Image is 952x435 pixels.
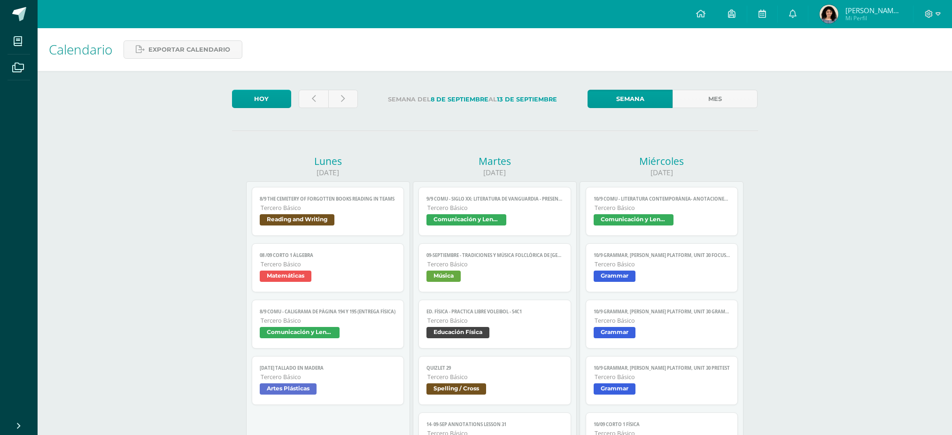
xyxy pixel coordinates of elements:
[427,260,563,268] span: Tercero Básico
[418,187,571,236] a: 9/9 COMU - Siglo XX: Literatura de Vanguardia - presentaciónTercero BásicoComunicación y Lenguaje
[594,421,730,427] span: 10/09 Corto 1 Física
[260,365,396,371] span: [DATE] tallado en madera
[426,421,563,427] span: 14- 09-sep Annotations Lesson 31
[586,187,738,236] a: 10/9 COMU - Literatura contemporánea- Anotaciones en el cuaderno.Tercero BásicoComunicación y Len...
[252,187,404,236] a: 8/9 The Cemetery of Forgotten books reading in TEAMSTercero BásicoReading and Writing
[594,309,730,315] span: 10/9 Grammar, [PERSON_NAME] Platform, Unit 30 Grammar in context reading comprehension
[595,260,730,268] span: Tercero Básico
[594,383,635,395] span: Grammar
[820,5,838,23] img: c6b917f75c4b84743c6c97cb0b98f408.png
[595,317,730,325] span: Tercero Básico
[260,271,311,282] span: Matemáticas
[588,90,673,108] a: Semana
[260,327,340,338] span: Comunicación y Lenguaje
[260,214,334,225] span: Reading and Writing
[49,40,112,58] span: Calendario
[426,214,506,225] span: Comunicación y Lenguaje
[580,168,743,178] div: [DATE]
[418,300,571,349] a: Ed. Física - PRACTICA LIBRE Voleibol - S4C1Tercero BásicoEducación Física
[580,155,743,168] div: Miércoles
[260,196,396,202] span: 8/9 The Cemetery of Forgotten books reading in TEAMS
[246,155,410,168] div: Lunes
[586,356,738,405] a: 10/9 Grammar, [PERSON_NAME] platform, Unit 30 pretestTercero BásicoGrammar
[260,252,396,258] span: 08 /09 Corto 1 Álgebra
[252,243,404,292] a: 08 /09 Corto 1 ÁlgebraTercero BásicoMatemáticas
[586,300,738,349] a: 10/9 Grammar, [PERSON_NAME] Platform, Unit 30 Grammar in context reading comprehensionTercero Bás...
[252,300,404,349] a: 8/9 COMU - Caligrama de página 194 y 195 (Entrega física)Tercero BásicoComunicación y Lenguaje
[252,356,404,405] a: [DATE] tallado en maderaTercero BásicoArtes Plásticas
[260,383,317,395] span: Artes Plásticas
[427,373,563,381] span: Tercero Básico
[413,168,577,178] div: [DATE]
[586,243,738,292] a: 10/9 Grammar, [PERSON_NAME] Platform, Unit 30 Focused practice ATercero BásicoGrammar
[594,196,730,202] span: 10/9 COMU - Literatura contemporánea- Anotaciones en el cuaderno.
[427,317,563,325] span: Tercero Básico
[418,243,571,292] a: 09-septiembre - Tradiciones y música folclórica de [GEOGRAPHIC_DATA]Tercero BásicoMúsica
[260,309,396,315] span: 8/9 COMU - Caligrama de página 194 y 195 (Entrega física)
[365,90,580,109] label: Semana del al
[845,6,902,15] span: [PERSON_NAME] [PERSON_NAME]
[426,327,489,338] span: Educación Física
[497,96,557,103] strong: 13 de Septiembre
[426,196,563,202] span: 9/9 COMU - Siglo XX: Literatura de Vanguardia - presentación
[426,252,563,258] span: 09-septiembre - Tradiciones y música folclórica de [GEOGRAPHIC_DATA]
[595,204,730,212] span: Tercero Básico
[232,90,291,108] a: Hoy
[261,317,396,325] span: Tercero Básico
[418,356,571,405] a: Quizlet 29Tercero BásicoSpelling / Cross
[426,309,563,315] span: Ed. Física - PRACTICA LIBRE Voleibol - S4C1
[594,214,673,225] span: Comunicación y Lenguaje
[261,260,396,268] span: Tercero Básico
[261,204,396,212] span: Tercero Básico
[427,204,563,212] span: Tercero Básico
[413,155,577,168] div: Martes
[594,252,730,258] span: 10/9 Grammar, [PERSON_NAME] Platform, Unit 30 Focused practice A
[595,373,730,381] span: Tercero Básico
[261,373,396,381] span: Tercero Básico
[148,41,230,58] span: Exportar calendario
[594,271,635,282] span: Grammar
[594,365,730,371] span: 10/9 Grammar, [PERSON_NAME] platform, Unit 30 pretest
[673,90,758,108] a: Mes
[426,383,486,395] span: Spelling / Cross
[431,96,488,103] strong: 8 de Septiembre
[594,327,635,338] span: Grammar
[845,14,902,22] span: Mi Perfil
[246,168,410,178] div: [DATE]
[426,365,563,371] span: Quizlet 29
[124,40,242,59] a: Exportar calendario
[426,271,461,282] span: Música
